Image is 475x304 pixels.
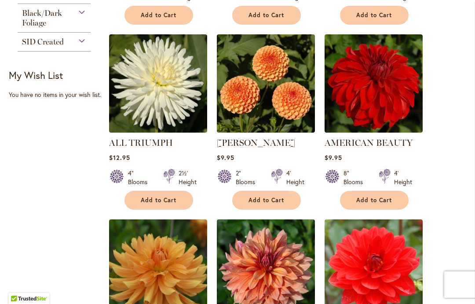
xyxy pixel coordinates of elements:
[325,126,423,134] a: AMERICAN BEAUTY
[325,153,342,162] span: $9.95
[141,11,177,19] span: Add to Cart
[7,273,31,297] iframe: Launch Accessibility Center
[248,196,285,204] span: Add to Cart
[217,126,315,134] a: AMBER QUEEN
[109,137,173,148] a: ALL TRIUMPH
[22,8,62,28] span: Black/Dark Foliage
[141,196,177,204] span: Add to Cart
[217,137,295,148] a: [PERSON_NAME]
[232,6,301,25] button: Add to Cart
[9,90,104,99] div: You have no items in your wish list.
[325,137,413,148] a: AMERICAN BEAUTY
[356,196,392,204] span: Add to Cart
[124,191,193,210] button: Add to Cart
[9,69,63,82] strong: My Wish List
[217,34,315,133] img: AMBER QUEEN
[394,169,412,186] div: 4' Height
[248,11,285,19] span: Add to Cart
[128,169,153,186] div: 4" Blooms
[109,126,207,134] a: ALL TRIUMPH
[340,191,409,210] button: Add to Cart
[179,169,197,186] div: 2½' Height
[340,6,409,25] button: Add to Cart
[236,169,260,186] div: 2" Blooms
[22,37,64,47] span: SID Created
[343,169,368,186] div: 8" Blooms
[109,153,130,162] span: $12.95
[217,153,234,162] span: $9.95
[232,191,301,210] button: Add to Cart
[286,169,304,186] div: 4' Height
[356,11,392,19] span: Add to Cart
[109,34,207,133] img: ALL TRIUMPH
[325,34,423,133] img: AMERICAN BEAUTY
[124,6,193,25] button: Add to Cart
